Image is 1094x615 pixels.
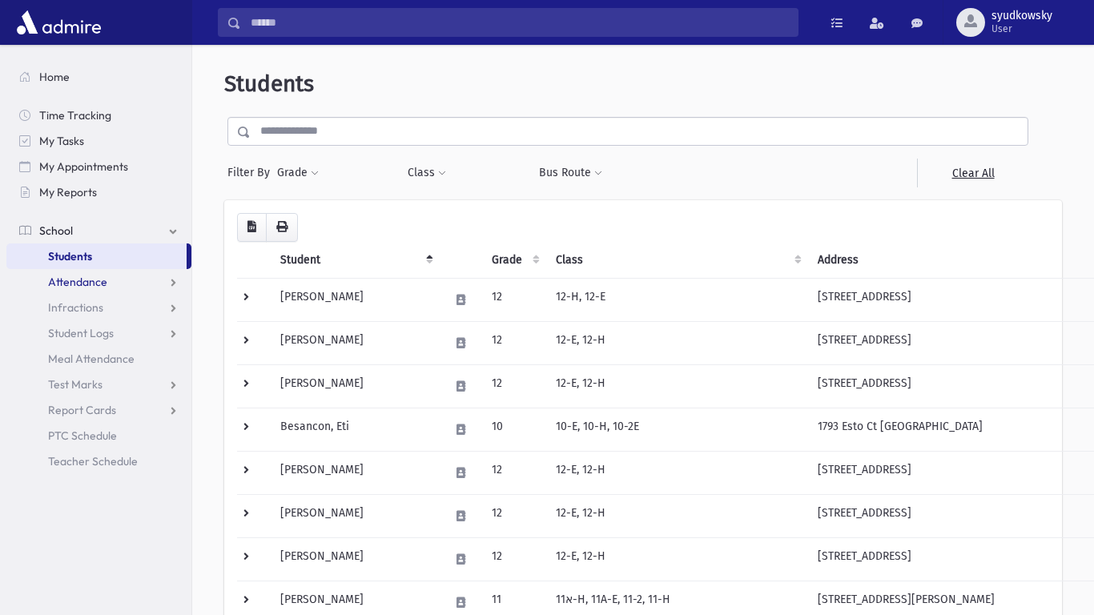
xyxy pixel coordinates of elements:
[39,134,84,148] span: My Tasks
[271,242,440,279] th: Student: activate to sort column descending
[482,321,546,364] td: 12
[48,428,117,443] span: PTC Schedule
[227,164,276,181] span: Filter By
[917,159,1028,187] a: Clear All
[48,249,92,263] span: Students
[237,213,267,242] button: CSV
[39,108,111,123] span: Time Tracking
[546,494,808,537] td: 12-E, 12-H
[48,300,103,315] span: Infractions
[546,408,808,451] td: 10-E, 10-H, 10-2E
[48,377,103,392] span: Test Marks
[241,8,798,37] input: Search
[6,372,191,397] a: Test Marks
[6,64,191,90] a: Home
[482,494,546,537] td: 12
[991,22,1052,35] span: User
[271,364,440,408] td: [PERSON_NAME]
[271,408,440,451] td: Besancon, Eti
[48,275,107,289] span: Attendance
[482,242,546,279] th: Grade: activate to sort column ascending
[6,128,191,154] a: My Tasks
[6,346,191,372] a: Meal Attendance
[6,423,191,448] a: PTC Schedule
[6,102,191,128] a: Time Tracking
[6,154,191,179] a: My Appointments
[6,448,191,474] a: Teacher Schedule
[266,213,298,242] button: Print
[6,320,191,346] a: Student Logs
[39,185,97,199] span: My Reports
[271,451,440,494] td: [PERSON_NAME]
[538,159,603,187] button: Bus Route
[546,537,808,581] td: 12-E, 12-H
[13,6,105,38] img: AdmirePro
[991,10,1052,22] span: syudkowsky
[48,403,116,417] span: Report Cards
[276,159,320,187] button: Grade
[546,321,808,364] td: 12-E, 12-H
[482,364,546,408] td: 12
[546,364,808,408] td: 12-E, 12-H
[407,159,447,187] button: Class
[39,70,70,84] span: Home
[6,295,191,320] a: Infractions
[546,278,808,321] td: 12-H, 12-E
[482,278,546,321] td: 12
[271,321,440,364] td: [PERSON_NAME]
[6,269,191,295] a: Attendance
[48,326,114,340] span: Student Logs
[224,70,314,97] span: Students
[271,494,440,537] td: [PERSON_NAME]
[48,352,135,366] span: Meal Attendance
[546,451,808,494] td: 12-E, 12-H
[39,223,73,238] span: School
[6,179,191,205] a: My Reports
[48,454,138,468] span: Teacher Schedule
[546,242,808,279] th: Class: activate to sort column ascending
[39,159,128,174] span: My Appointments
[6,243,187,269] a: Students
[482,408,546,451] td: 10
[6,218,191,243] a: School
[482,451,546,494] td: 12
[6,397,191,423] a: Report Cards
[271,537,440,581] td: [PERSON_NAME]
[482,537,546,581] td: 12
[271,278,440,321] td: [PERSON_NAME]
